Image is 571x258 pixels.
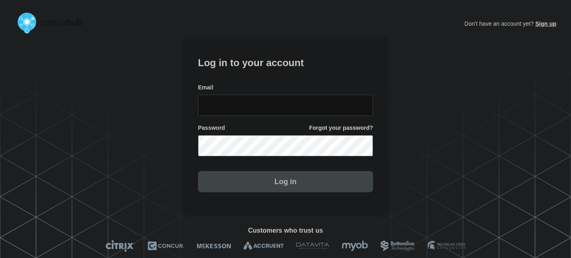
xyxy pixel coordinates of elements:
[380,240,415,252] img: Bottomline logo
[198,54,373,69] h1: Log in to your account
[243,240,284,252] img: Accruent logo
[198,171,373,192] button: Log in
[148,240,184,252] img: Concur logo
[296,240,329,252] img: DataVita logo
[198,135,373,156] input: password input
[106,240,135,252] img: Citrix logo
[198,124,225,132] span: Password
[197,240,231,252] img: McKesson logo
[342,240,368,252] img: myob logo
[427,240,465,252] img: MSU logo
[198,84,213,91] span: Email
[534,20,556,27] a: Sign up
[15,10,92,36] img: StatusHub logo
[309,124,373,132] a: Forgot your password?
[198,95,373,116] input: email input
[15,227,556,234] h2: Customers who trust us
[464,14,556,33] p: Don't have an account yet?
